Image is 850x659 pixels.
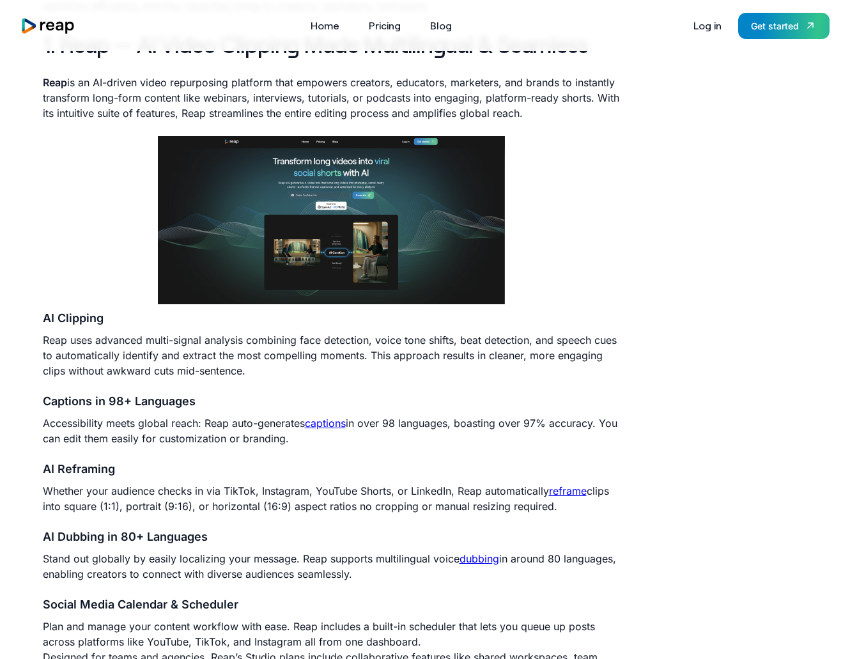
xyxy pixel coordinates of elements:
[751,19,799,33] div: Get started
[43,311,104,325] strong: AI Clipping
[43,461,621,477] h4: ‍
[20,17,75,35] a: home
[362,15,407,36] a: Pricing
[305,417,346,430] a: captions
[43,311,621,326] h4: ‍
[738,13,830,39] a: Get started
[43,597,621,612] h4: ‍
[43,598,238,611] strong: Social Media Calendar & Scheduler
[43,529,621,545] h4: ‍
[424,15,458,36] a: Blog
[43,75,621,121] p: is an AI-driven video repurposing platform that empowers creators, educators, marketers, and bran...
[304,15,346,36] a: Home
[43,415,621,446] p: Accessibility meets global reach: Reap auto-generates in over 98 languages, boasting over 97% acc...
[43,530,208,543] strong: AI Dubbing in 80+ Languages
[43,76,67,89] strong: Reap
[20,17,75,35] img: reap logo
[43,483,621,514] p: Whether your audience checks in via TikTok, Instagram, YouTube Shorts, or LinkedIn, Reap automati...
[43,462,115,476] strong: AI Reframing
[43,394,621,409] h4: ‍
[687,15,728,36] a: Log in
[549,485,587,497] a: reframe
[43,332,621,378] p: Reap uses advanced multi-signal analysis combining face detection, voice tone shifts, beat detect...
[460,552,499,565] a: dubbing
[43,394,196,408] strong: Captions in 98+ Languages
[43,551,621,582] p: Stand out globally by easily localizing your message. Reap supports multilingual voice in around ...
